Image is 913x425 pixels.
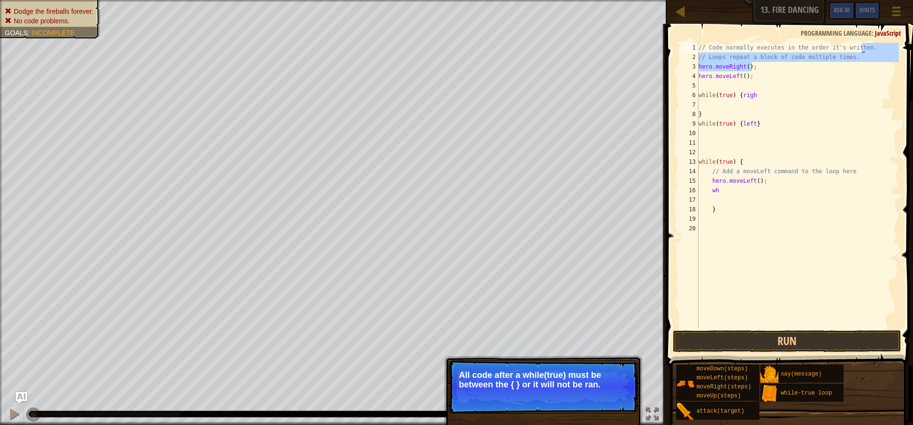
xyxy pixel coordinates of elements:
[697,384,751,390] span: moveRight(steps)
[760,385,778,403] img: portrait.png
[680,205,699,214] div: 18
[697,375,748,381] span: moveLeft(steps)
[680,157,699,167] div: 13
[680,128,699,138] div: 10
[14,8,93,15] span: Dodge the fireballs forever.
[673,330,901,352] button: Run
[680,71,699,81] div: 4
[680,119,699,128] div: 9
[680,224,699,233] div: 20
[680,167,699,176] div: 14
[28,29,31,37] span: :
[697,408,745,415] span: attack(target)
[16,392,27,404] button: Ask AI
[884,2,908,24] button: Show game menu
[14,17,70,25] span: No code problems.
[680,100,699,109] div: 7
[760,366,778,384] img: portrait.png
[5,7,93,16] li: Dodge the fireballs forever.
[781,390,832,396] span: while-true loop
[680,109,699,119] div: 8
[872,29,875,38] span: :
[676,403,694,421] img: portrait.png
[680,62,699,71] div: 3
[781,371,822,377] span: say(message)
[680,90,699,100] div: 6
[697,393,741,399] span: moveUp(steps)
[697,366,748,372] span: moveDown(steps)
[680,52,699,62] div: 2
[875,29,901,38] span: JavaScript
[859,5,875,14] span: Hints
[680,186,699,195] div: 16
[459,370,628,389] p: All code after a while(true) must be between the { } or it will not be ran.
[834,5,850,14] span: Ask AI
[31,29,75,37] span: Incomplete
[829,2,855,20] button: Ask AI
[5,29,28,37] span: Goals
[680,176,699,186] div: 15
[680,43,699,52] div: 1
[680,81,699,90] div: 5
[680,138,699,148] div: 11
[676,375,694,393] img: portrait.png
[801,29,872,38] span: Programming language
[5,16,93,26] li: No code problems.
[680,214,699,224] div: 19
[680,195,699,205] div: 17
[680,148,699,157] div: 12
